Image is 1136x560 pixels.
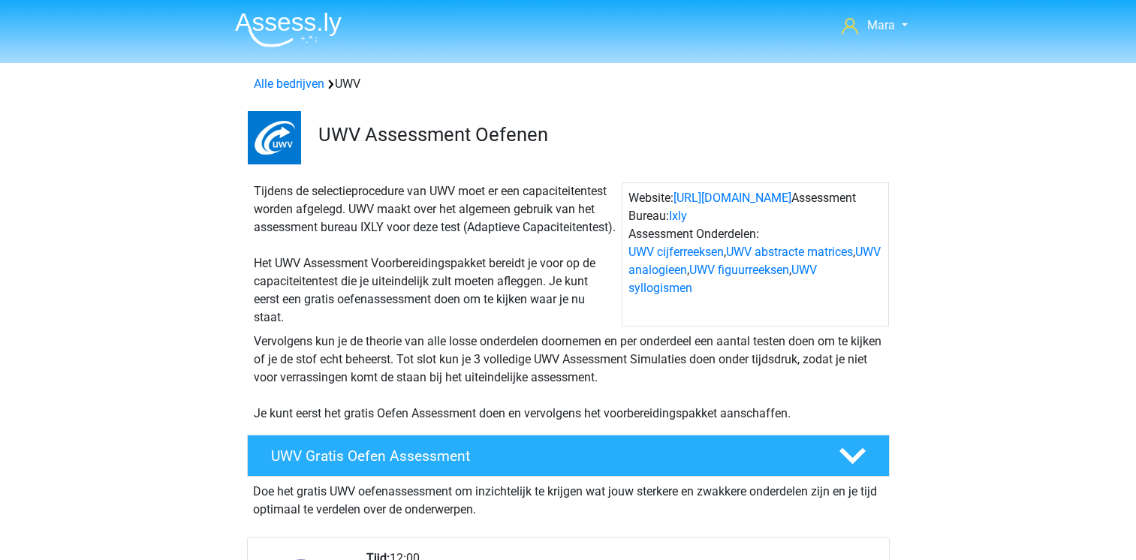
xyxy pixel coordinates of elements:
img: Assessly [235,12,342,47]
a: [URL][DOMAIN_NAME] [673,191,791,205]
a: UWV Gratis Oefen Assessment [241,435,896,477]
div: Vervolgens kun je de theorie van alle losse onderdelen doornemen en per onderdeel een aantal test... [248,333,889,423]
a: Ixly [669,209,687,223]
a: UWV cijferreeksen [628,245,724,259]
a: UWV abstracte matrices [726,245,853,259]
a: Mara [836,17,913,35]
div: Tijdens de selectieprocedure van UWV moet er een capaciteitentest worden afgelegd. UWV maakt over... [248,182,622,327]
div: Website: Assessment Bureau: Assessment Onderdelen: , , , , [622,182,889,327]
a: UWV figuurreeksen [689,263,789,277]
h4: UWV Gratis Oefen Assessment [271,447,815,465]
h3: UWV Assessment Oefenen [318,123,878,146]
div: Doe het gratis UWV oefenassessment om inzichtelijk te krijgen wat jouw sterkere en zwakkere onder... [247,477,890,519]
a: Alle bedrijven [254,77,324,91]
div: UWV [248,75,889,93]
span: Mara [867,18,895,32]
